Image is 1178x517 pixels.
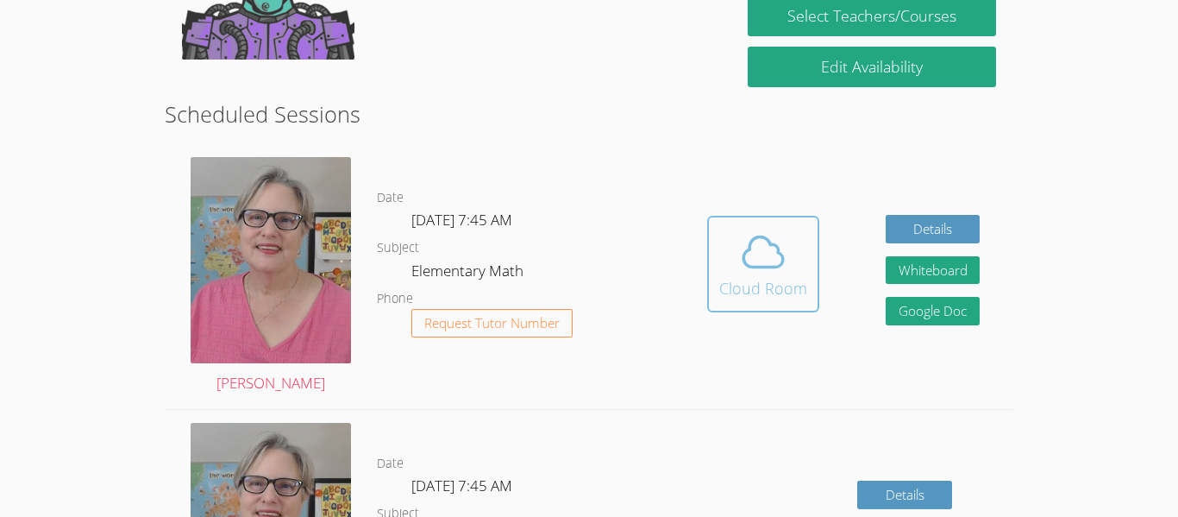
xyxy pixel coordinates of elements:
dt: Date [377,453,404,475]
span: [DATE] 7:45 AM [411,476,512,495]
img: avatar.png [191,157,351,363]
a: Edit Availability [748,47,996,87]
span: Request Tutor Number [424,317,560,330]
dt: Phone [377,288,413,310]
button: Cloud Room [707,216,819,312]
a: [PERSON_NAME] [191,157,351,396]
h2: Scheduled Sessions [165,98,1013,130]
button: Request Tutor Number [411,309,573,337]
div: Cloud Room [719,276,807,300]
a: Details [886,215,981,243]
a: Google Doc [886,297,981,325]
dt: Subject [377,237,419,259]
a: Details [857,481,952,509]
dd: Elementary Math [411,259,527,288]
dt: Date [377,187,404,209]
button: Whiteboard [886,256,981,285]
span: [DATE] 7:45 AM [411,210,512,230]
